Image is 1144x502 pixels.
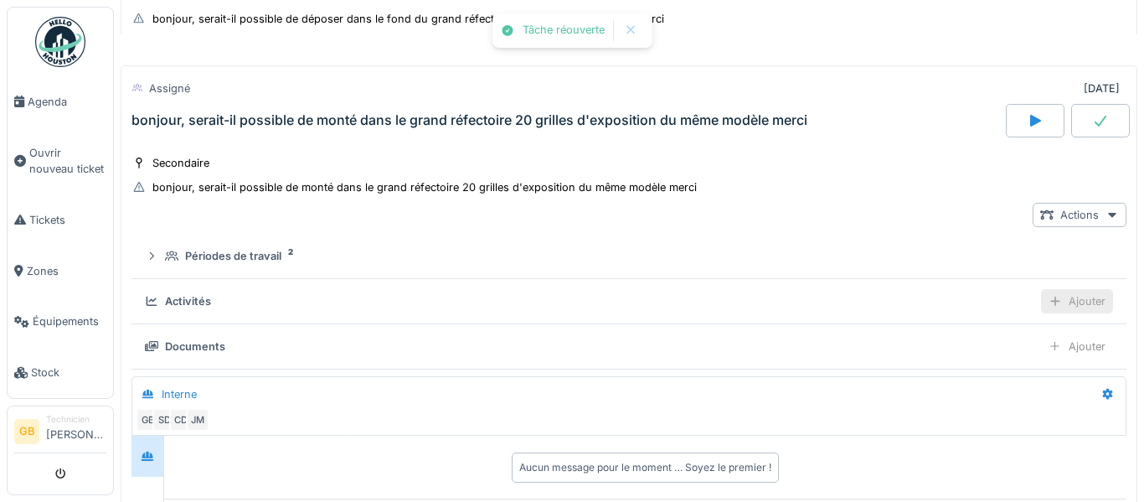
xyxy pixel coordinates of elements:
[1041,289,1113,313] div: Ajouter
[165,339,225,355] div: Documents
[35,17,85,67] img: Badge_color-CXgf-gQk.svg
[169,408,193,432] div: CD
[8,297,113,348] a: Équipements
[523,23,605,38] div: Tâche réouverte
[162,386,197,402] div: Interne
[29,145,106,177] span: Ouvrir nouveau ticket
[136,408,159,432] div: GB
[8,194,113,246] a: Tickets
[14,419,39,444] li: GB
[152,155,209,171] div: Secondaire
[138,331,1120,362] summary: DocumentsAjouter
[152,408,176,432] div: SD
[185,248,281,264] div: Périodes de travail
[46,413,106,426] div: Technicien
[1041,334,1113,359] div: Ajouter
[138,286,1120,317] summary: ActivitésAjouter
[138,241,1120,272] summary: Périodes de travail2
[149,80,190,96] div: Assigné
[8,76,113,127] a: Agenda
[46,413,106,449] li: [PERSON_NAME]
[27,263,106,279] span: Zones
[8,347,113,398] a: Stock
[131,112,807,128] div: bonjour, serait-il possible de monté dans le grand réfectoire 20 grilles d'exposition du même mod...
[152,11,664,27] div: bonjour, serait-il possible de déposer dans le fond du grand réfectoire 6 praticables de 40 cm merci
[8,246,113,297] a: Zones
[33,313,106,329] span: Équipements
[1033,203,1126,227] div: Actions
[31,365,106,380] span: Stock
[29,212,106,228] span: Tickets
[519,460,771,475] div: Aucun message pour le moment … Soyez le premier !
[186,408,209,432] div: JM
[165,293,211,309] div: Activités
[28,94,106,110] span: Agenda
[8,127,113,194] a: Ouvrir nouveau ticket
[152,179,697,195] div: bonjour, serait-il possible de monté dans le grand réfectoire 20 grilles d'exposition du même mod...
[1084,80,1120,96] div: [DATE]
[14,413,106,453] a: GB Technicien[PERSON_NAME]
